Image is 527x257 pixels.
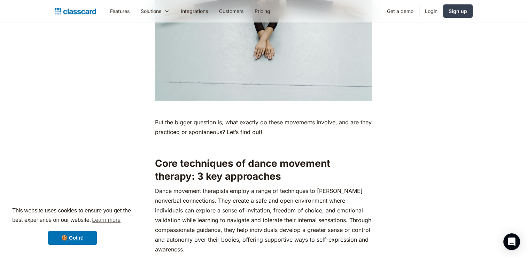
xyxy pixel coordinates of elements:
[12,207,133,225] span: This website uses cookies to ensure you get the best experience on our website.
[419,3,443,19] a: Login
[155,104,372,114] p: ‍
[449,7,467,15] div: Sign up
[249,3,276,19] a: Pricing
[175,3,214,19] a: Integrations
[141,7,161,15] div: Solutions
[381,3,419,19] a: Get a demo
[155,186,372,254] p: Dance movement therapists employ a range of techniques to [PERSON_NAME] nonverbal connections. Th...
[155,117,372,137] p: But the bigger question is, what exactly do these movements involve, and are they practiced or sp...
[155,157,330,182] strong: Core techniques of dance movement therapy: 3 key approaches
[6,200,139,251] div: cookieconsent
[135,3,175,19] div: Solutions
[503,233,520,250] div: Open Intercom Messenger
[155,140,372,150] p: ‍
[91,215,122,225] a: learn more about cookies
[48,231,97,245] a: dismiss cookie message
[55,6,96,16] a: Logo
[443,4,473,18] a: Sign up
[214,3,249,19] a: Customers
[104,3,135,19] a: Features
